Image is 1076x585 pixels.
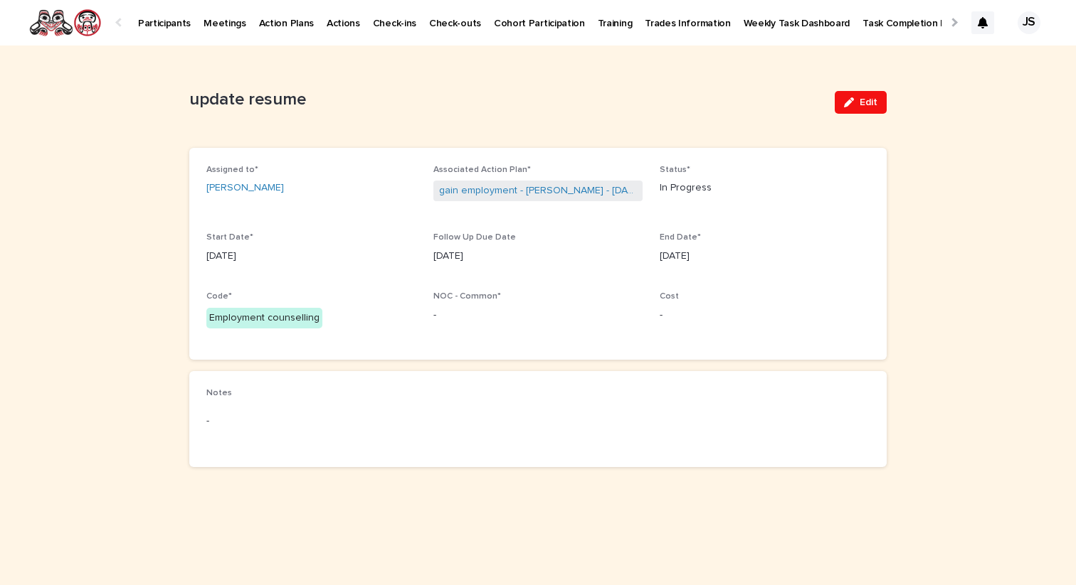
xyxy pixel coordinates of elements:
[206,166,258,174] span: Assigned to*
[189,90,823,110] p: update resume
[206,233,253,242] span: Start Date*
[206,308,322,328] div: Employment counselling
[206,181,284,195] a: [PERSON_NAME]
[28,9,102,37] img: rNyI97lYS1uoOg9yXW8k
[206,414,416,429] p: -
[660,233,701,242] span: End Date*
[206,389,232,397] span: Notes
[206,249,416,264] p: [DATE]
[439,183,638,198] a: gain employment - [PERSON_NAME] - [DATE]
[433,308,643,323] p: -
[660,292,679,301] span: Cost
[433,166,531,174] span: Associated Action Plan*
[660,249,870,264] p: [DATE]
[1018,11,1040,34] div: JS
[660,308,870,323] p: -
[433,233,516,242] span: Follow Up Due Date
[660,166,690,174] span: Status*
[433,292,501,301] span: NOC - Common*
[433,249,643,264] p: [DATE]
[660,181,870,195] p: In Progress
[860,97,877,107] span: Edit
[206,292,232,301] span: Code*
[835,91,887,114] button: Edit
